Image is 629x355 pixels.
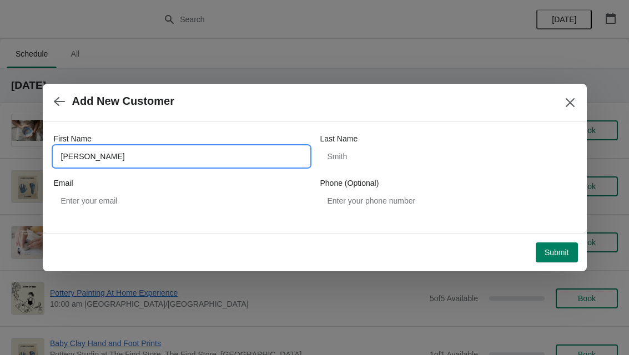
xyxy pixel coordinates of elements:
[54,191,309,211] input: Enter your email
[320,191,576,211] input: Enter your phone number
[545,248,569,257] span: Submit
[72,95,174,108] h2: Add New Customer
[320,177,379,189] label: Phone (Optional)
[320,146,576,166] input: Smith
[54,146,309,166] input: John
[54,133,92,144] label: First Name
[54,177,73,189] label: Email
[560,93,580,113] button: Close
[320,133,358,144] label: Last Name
[536,242,578,262] button: Submit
